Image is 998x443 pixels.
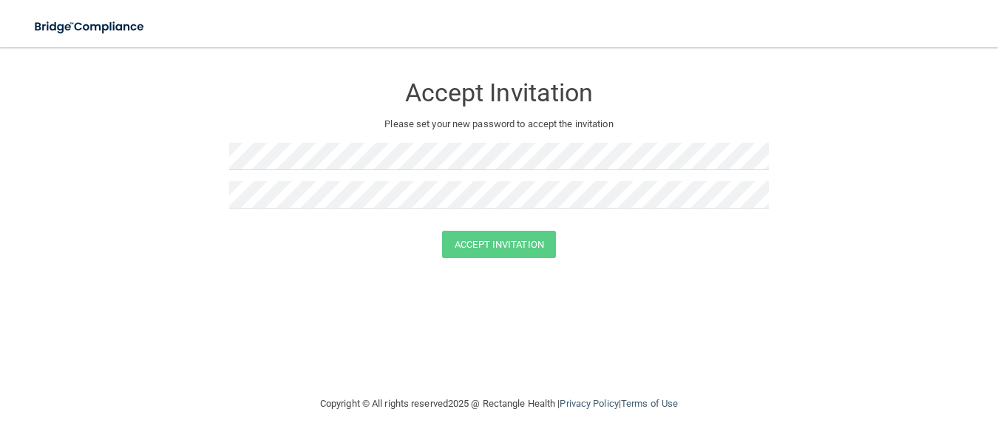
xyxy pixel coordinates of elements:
[229,380,769,427] div: Copyright © All rights reserved 2025 @ Rectangle Health | |
[229,79,769,106] h3: Accept Invitation
[560,398,618,409] a: Privacy Policy
[240,115,758,133] p: Please set your new password to accept the invitation
[22,12,158,42] img: bridge_compliance_login_screen.278c3ca4.svg
[621,398,678,409] a: Terms of Use
[442,231,556,258] button: Accept Invitation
